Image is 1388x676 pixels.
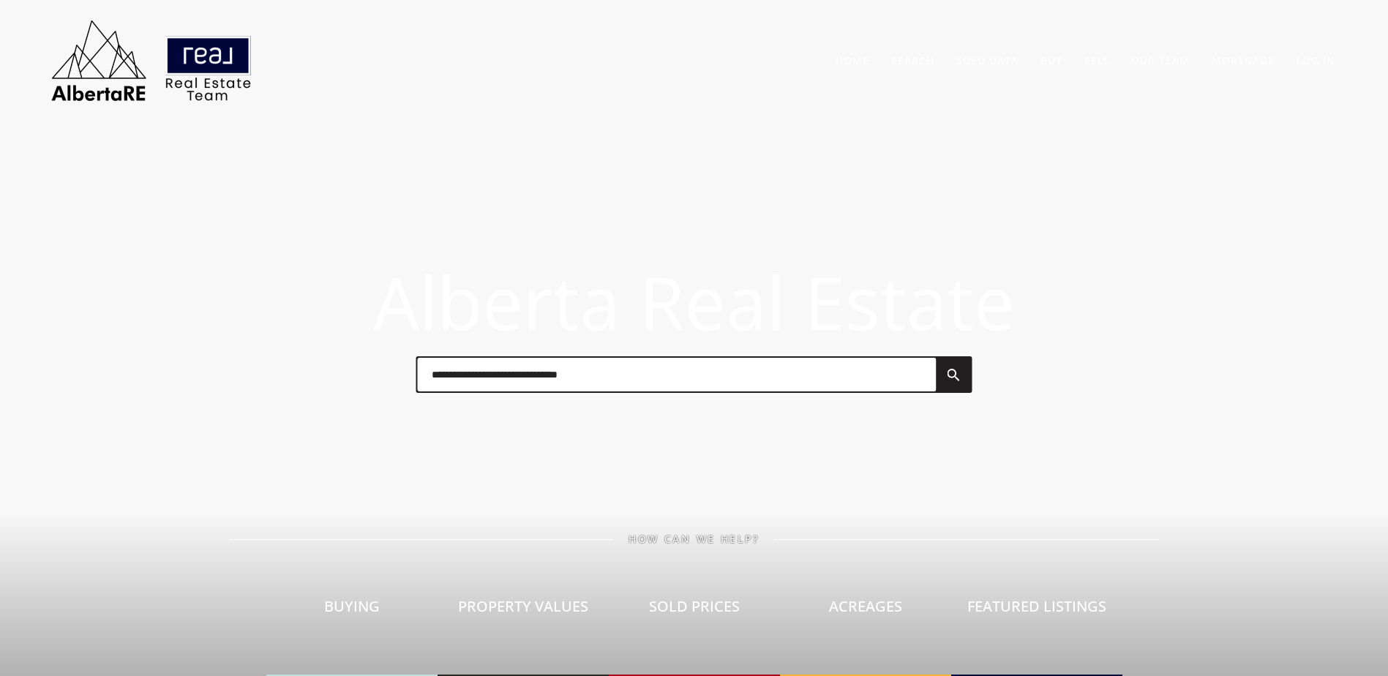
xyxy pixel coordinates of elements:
[438,545,609,676] a: Property Values
[891,53,934,67] a: Search
[266,545,438,676] a: Buying
[1040,53,1062,67] a: Buy
[829,596,902,616] span: Acreages
[1297,53,1335,67] a: Log In
[951,545,1122,676] a: Featured Listings
[956,53,1019,67] a: Sold Data
[1131,53,1190,67] a: Our Team
[1084,53,1109,67] a: Sell
[649,596,740,616] span: Sold Prices
[836,53,869,67] a: Home
[324,596,380,616] span: Buying
[42,15,261,106] img: AlbertaRE Real Estate Team | Real Broker
[458,596,588,616] span: Property Values
[609,545,780,676] a: Sold Prices
[780,545,951,676] a: Acreages
[967,596,1106,616] span: Featured Listings
[1212,53,1275,67] a: Mortgage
